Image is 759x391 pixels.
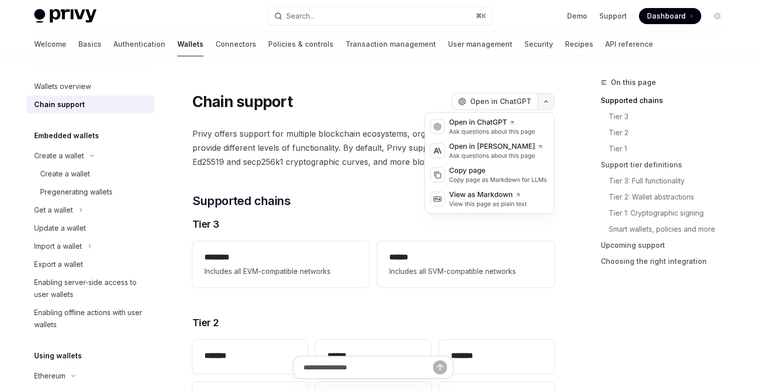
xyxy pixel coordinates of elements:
[26,273,155,304] a: Enabling server-side access to user wallets
[34,370,65,382] div: Ethereum
[215,32,256,56] a: Connectors
[609,205,733,221] a: Tier 1: Cryptographic signing
[448,32,512,56] a: User management
[177,32,203,56] a: Wallets
[34,276,149,301] div: Enabling server-side access to user wallets
[639,8,701,24] a: Dashboard
[389,265,542,277] span: Includes all SVM-compatible networks
[449,142,543,152] div: Open in [PERSON_NAME]
[34,99,85,111] div: Chain support
[449,128,535,136] div: Ask questions about this page
[26,304,155,334] a: Enabling offline actions with user wallets
[476,12,486,20] span: ⌘ K
[609,189,733,205] a: Tier 2: Wallet abstractions
[377,241,554,287] a: **** *Includes all SVM-compatible networks
[192,127,555,169] span: Privy offers support for multiple blockchain ecosystems, organized into three distinct tiers that...
[286,10,314,22] div: Search...
[40,168,90,180] div: Create a wallet
[565,32,593,56] a: Recipes
[449,118,535,128] div: Open in ChatGPT
[204,265,357,277] span: Includes all EVM-compatible networks
[611,76,656,88] span: On this page
[609,141,733,157] a: Tier 1
[449,176,547,184] div: Copy page as Markdown for LLMs
[192,92,292,111] h1: Chain support
[470,96,531,107] span: Open in ChatGPT
[26,255,155,273] a: Export a wallet
[192,316,219,330] span: Tier 2
[34,204,73,216] div: Get a wallet
[609,221,733,237] a: Smart wallets, policies and more
[267,7,492,25] button: Search...⌘K
[449,152,543,160] div: Ask questions about this page
[647,11,686,21] span: Dashboard
[192,241,369,287] a: **** ***Includes all EVM-compatible networks
[34,80,91,92] div: Wallets overview
[34,150,84,162] div: Create a wallet
[601,253,733,269] a: Choosing the right integration
[346,32,436,56] a: Transaction management
[601,92,733,109] a: Supported chains
[601,157,733,173] a: Support tier definitions
[26,77,155,95] a: Wallets overview
[609,125,733,141] a: Tier 2
[452,93,537,110] button: Open in ChatGPT
[599,11,627,21] a: Support
[449,200,527,208] div: View this page as plain text
[26,95,155,114] a: Chain support
[268,32,334,56] a: Policies & controls
[34,240,82,252] div: Import a wallet
[601,237,733,253] a: Upcoming support
[26,183,155,201] a: Pregenerating wallets
[609,109,733,125] a: Tier 3
[34,350,82,362] h5: Using wallets
[26,165,155,183] a: Create a wallet
[34,130,99,142] h5: Embedded wallets
[34,32,66,56] a: Welcome
[34,9,96,23] img: light logo
[192,217,220,231] span: Tier 3
[524,32,553,56] a: Security
[40,186,113,198] div: Pregenerating wallets
[709,8,725,24] button: Toggle dark mode
[449,190,527,200] div: View as Markdown
[192,193,290,209] span: Supported chains
[567,11,587,21] a: Demo
[34,258,83,270] div: Export a wallet
[114,32,165,56] a: Authentication
[609,173,733,189] a: Tier 3: Full functionality
[605,32,653,56] a: API reference
[449,166,547,176] div: Copy page
[34,307,149,331] div: Enabling offline actions with user wallets
[78,32,101,56] a: Basics
[26,219,155,237] a: Update a wallet
[433,360,447,374] button: Send message
[34,222,86,234] div: Update a wallet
